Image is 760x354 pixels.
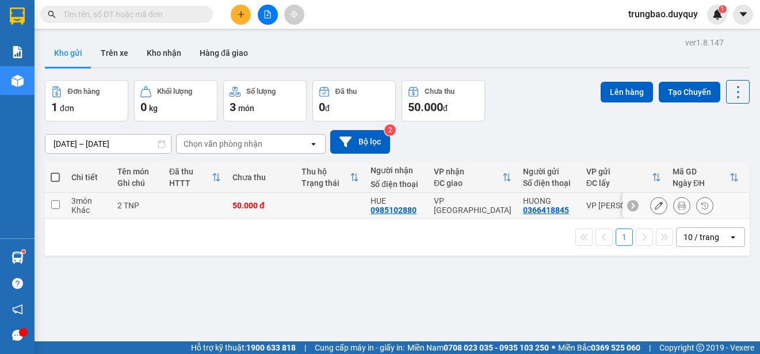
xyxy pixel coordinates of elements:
div: 3 món [71,196,106,205]
div: ĐC lấy [586,178,652,188]
img: warehouse-icon [12,75,24,87]
strong: 0369 525 060 [591,343,640,352]
button: Kho gửi [45,39,91,67]
button: aim [284,5,304,25]
svg: open [728,233,738,242]
span: Chưa cước : [109,77,161,89]
div: Chưa thu [232,173,290,182]
div: ĐC giao [434,178,502,188]
button: Số lượng3món [223,80,307,121]
div: Đã thu [335,87,357,96]
div: HUE [371,196,422,205]
div: Ngày ĐH [673,178,730,188]
button: file-add [258,5,278,25]
th: Toggle SortBy [580,162,667,193]
span: món [238,104,254,113]
div: Trạng thái [301,178,350,188]
div: Chọn văn phòng nhận [184,138,262,150]
div: Thu hộ [301,167,350,176]
span: 3 [230,100,236,114]
span: đ [443,104,448,113]
img: icon-new-feature [712,9,723,20]
div: VP [PERSON_NAME] [10,10,103,37]
input: Tìm tên, số ĐT hoặc mã đơn [63,8,199,21]
sup: 2 [384,124,396,136]
span: aim [290,10,298,18]
div: Số điện thoại [371,180,422,189]
span: caret-down [738,9,748,20]
span: notification [12,304,23,315]
div: HUE [111,37,229,51]
sup: 1 [22,250,25,253]
svg: open [309,139,318,149]
span: Miền Nam [407,341,549,354]
div: HTTT [169,178,212,188]
div: ver 1.8.147 [685,36,724,49]
span: đ [325,104,330,113]
button: caret-down [733,5,753,25]
span: 0 [140,100,147,114]
img: logo-vxr [10,7,25,25]
sup: 1 [719,5,727,13]
input: Select a date range. [45,135,171,153]
div: Người nhận [371,166,422,175]
button: Khối lượng0kg [134,80,217,121]
div: Mã GD [673,167,730,176]
span: question-circle [12,278,23,289]
button: Chưa thu50.000đ [402,80,485,121]
div: 50.000 đ [232,201,290,210]
div: Chưa thu [425,87,455,96]
button: Bộ lọc [330,130,390,154]
span: plus [237,10,245,18]
div: 10 / trang [683,231,719,243]
span: Hỗ trợ kỹ thuật: [191,341,296,354]
button: Lên hàng [601,82,653,102]
button: Kho nhận [138,39,190,67]
span: file-add [263,10,272,18]
div: 0366418845 [10,51,103,67]
div: Đã thu [169,167,212,176]
strong: 1900 633 818 [246,343,296,352]
button: 1 [616,229,633,246]
div: Chi tiết [71,173,106,182]
div: Người gửi [523,167,575,176]
div: VP [PERSON_NAME] [586,201,661,210]
span: ⚪️ [552,345,555,350]
span: Cung cấp máy in - giấy in: [315,341,404,354]
div: VP [GEOGRAPHIC_DATA] [111,10,229,37]
span: Gửi: [10,11,28,23]
span: 0 [319,100,325,114]
span: Nhận: [111,11,138,23]
div: HUONG [10,37,103,51]
div: Khối lượng [157,87,192,96]
img: solution-icon [12,46,24,58]
div: VP gửi [586,167,652,176]
span: 1 [720,5,724,13]
span: message [12,330,23,341]
div: VP [GEOGRAPHIC_DATA] [434,196,511,215]
button: Đã thu0đ [312,80,396,121]
th: Toggle SortBy [163,162,227,193]
span: 50.000 [408,100,443,114]
span: copyright [696,344,704,352]
div: 0366418845 [523,205,569,215]
button: Hàng đã giao [190,39,257,67]
div: Đơn hàng [68,87,100,96]
div: Tên món [117,167,158,176]
div: Ghi chú [117,178,158,188]
th: Toggle SortBy [667,162,744,193]
span: trungbao.duyquy [619,7,707,21]
th: Toggle SortBy [296,162,365,193]
span: | [304,341,306,354]
span: kg [149,104,158,113]
div: HUONG [523,196,575,205]
div: Sửa đơn hàng [650,197,667,214]
button: Đơn hàng1đơn [45,80,128,121]
span: search [48,10,56,18]
span: Miền Bắc [558,341,640,354]
span: đơn [60,104,74,113]
div: VP nhận [434,167,502,176]
div: 0985102880 [371,205,417,215]
div: Số lượng [246,87,276,96]
span: 1 [51,100,58,114]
